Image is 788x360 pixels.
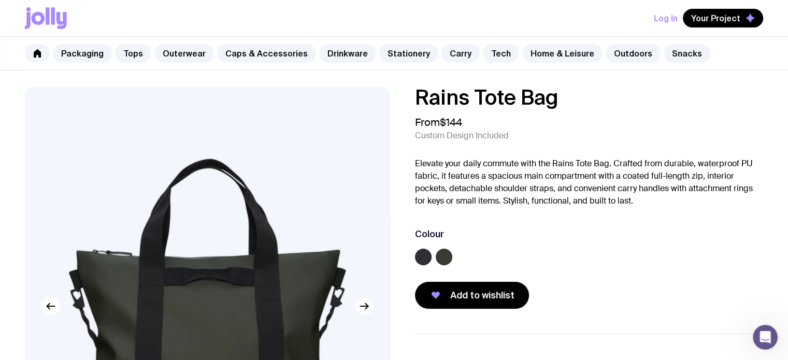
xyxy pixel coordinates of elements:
[483,44,519,63] a: Tech
[115,44,151,63] a: Tops
[522,44,603,63] a: Home & Leisure
[415,87,764,108] h1: Rains Tote Bag
[40,291,63,298] span: Home
[415,282,529,309] button: Add to wishlist
[138,291,174,298] span: Messages
[415,116,462,128] span: From
[440,116,462,129] span: $144
[664,44,710,63] a: Snacks
[415,131,509,141] span: Custom Design Included
[21,131,173,141] div: Send us a message
[21,91,187,109] p: How can we help?
[154,44,214,63] a: Outerwear
[217,44,316,63] a: Caps & Accessories
[319,44,376,63] a: Drinkware
[379,44,438,63] a: Stationery
[683,9,763,27] button: Your Project
[21,141,173,152] div: We typically reply in under 2 minutes
[178,17,197,35] div: Close
[21,17,41,37] div: Profile image for David
[415,157,764,207] p: Elevate your daily commute with the Rains Tote Bag. Crafted from durable, waterproof PU fabric, i...
[691,13,740,23] span: Your Project
[753,325,778,350] iframe: Intercom live chat
[654,9,678,27] button: Log In
[53,44,112,63] a: Packaging
[450,289,514,301] span: Add to wishlist
[21,74,187,91] p: Hi there 👋
[104,265,207,306] button: Messages
[10,122,197,161] div: Send us a messageWe typically reply in under 2 minutes
[606,44,661,63] a: Outdoors
[415,228,444,240] h3: Colour
[441,44,480,63] a: Carry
